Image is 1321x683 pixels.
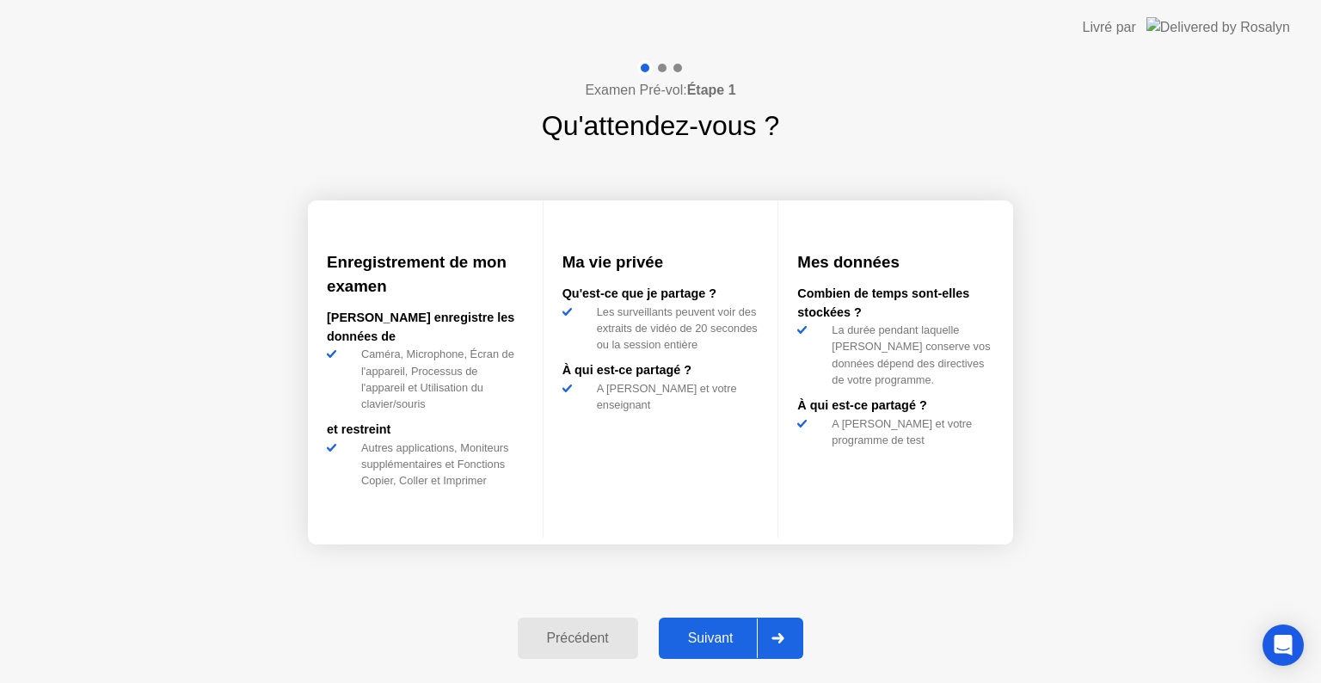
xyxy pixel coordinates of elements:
div: Précédent [523,631,633,646]
h3: Enregistrement de mon examen [327,250,524,298]
div: Suivant [664,631,758,646]
img: Delivered by Rosalyn [1146,17,1290,37]
div: et restreint [327,421,524,440]
h1: Qu'attendez-vous ? [542,105,780,146]
div: Les surveillants peuvent voir des extraits de vidéo de 20 secondes ou la session entière [590,304,759,354]
div: Livré par [1083,17,1136,38]
div: Caméra, Microphone, Écran de l'appareil, Processus de l'appareil et Utilisation du clavier/souris [354,346,524,412]
div: Autres applications, Moniteurs supplémentaires et Fonctions Copier, Coller et Imprimer [354,440,524,489]
h3: Mes données [797,250,994,274]
b: Étape 1 [687,83,736,97]
div: A [PERSON_NAME] et votre programme de test [825,415,994,448]
div: À qui est-ce partagé ? [562,361,759,380]
div: À qui est-ce partagé ? [797,397,994,415]
div: Open Intercom Messenger [1263,625,1304,666]
button: Précédent [518,618,638,659]
button: Suivant [659,618,804,659]
h3: Ma vie privée [562,250,759,274]
div: Combien de temps sont-elles stockées ? [797,285,994,322]
div: [PERSON_NAME] enregistre les données de [327,309,524,346]
div: Qu'est-ce que je partage ? [562,285,759,304]
div: A [PERSON_NAME] et votre enseignant [590,380,759,413]
h4: Examen Pré-vol: [585,80,735,101]
div: La durée pendant laquelle [PERSON_NAME] conserve vos données dépend des directives de votre progr... [825,322,994,388]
